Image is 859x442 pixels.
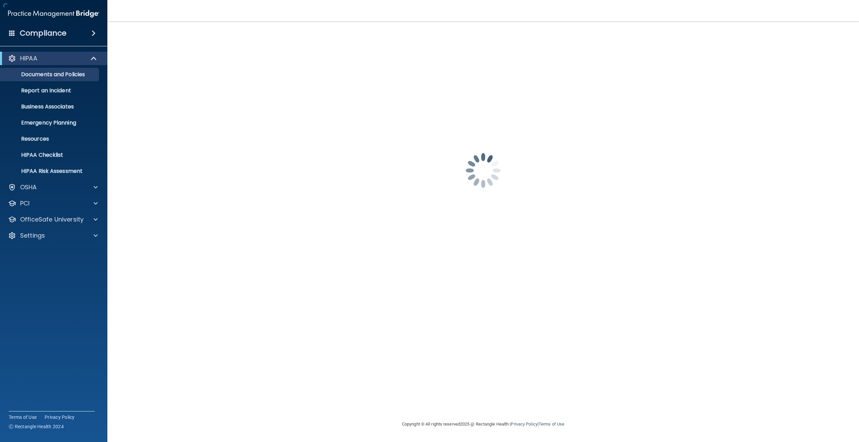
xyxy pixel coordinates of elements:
img: PMB logo [8,7,99,20]
p: Emergency Planning [4,119,96,126]
p: Report an Incident [4,87,96,94]
div: Copyright © All rights reserved 2025 @ Rectangle Health | | [361,413,606,435]
h4: Compliance [20,29,66,38]
p: PCI [20,199,30,207]
p: Business Associates [4,103,96,110]
a: OSHA [8,183,98,191]
iframe: Drift Widget Chat Controller [743,394,851,421]
p: Resources [4,136,96,142]
a: OfficeSafe University [8,215,98,224]
p: OSHA [20,183,37,191]
a: Terms of Use [539,422,564,427]
span: Ⓒ Rectangle Health 2024 [9,423,64,430]
a: Privacy Policy [511,422,537,427]
p: HIPAA Risk Assessment [4,168,96,175]
a: Terms of Use [9,414,37,421]
p: HIPAA Checklist [4,152,96,158]
p: HIPAA [20,54,37,62]
a: Privacy Policy [45,414,75,421]
a: Settings [8,232,98,240]
p: Documents and Policies [4,71,96,78]
img: spinner.e123f6fc.gif [450,137,517,204]
a: PCI [8,199,98,207]
a: HIPAA [8,54,97,62]
p: OfficeSafe University [20,215,84,224]
p: Settings [20,232,45,240]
